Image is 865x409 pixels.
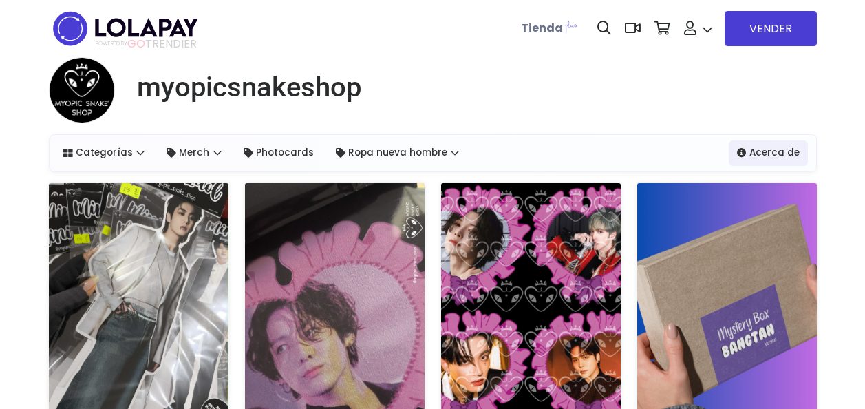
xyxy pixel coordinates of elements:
span: POWERED BY [96,40,127,48]
img: Lolapay Plus [563,18,579,34]
a: VENDER [725,11,817,46]
a: Merch [158,140,230,165]
a: Acerca de [729,140,808,165]
a: Ropa nueva hombre [328,140,468,165]
img: logo [49,7,202,50]
span: GO [127,36,145,52]
h1: myopicsnakeshop [137,71,361,104]
a: Photocards [235,140,322,165]
b: Tienda [521,20,563,36]
a: Categorías [55,140,153,165]
a: myopicsnakeshop [126,71,361,104]
span: TRENDIER [96,38,197,50]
